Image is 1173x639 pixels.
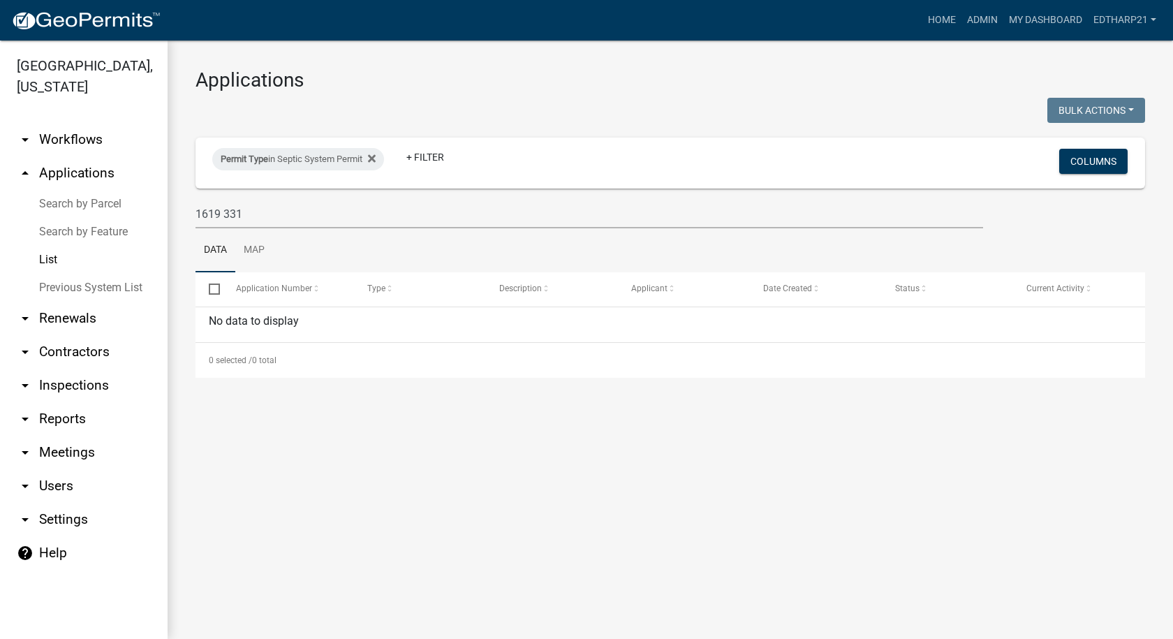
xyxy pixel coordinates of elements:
[195,68,1145,92] h3: Applications
[395,145,455,170] a: + Filter
[17,411,34,427] i: arrow_drop_down
[195,272,222,306] datatable-header-cell: Select
[367,284,385,293] span: Type
[17,511,34,528] i: arrow_drop_down
[17,310,34,327] i: arrow_drop_down
[895,284,920,293] span: Status
[17,478,34,494] i: arrow_drop_down
[17,377,34,394] i: arrow_drop_down
[961,7,1003,34] a: Admin
[1013,272,1145,306] datatable-header-cell: Current Activity
[881,272,1013,306] datatable-header-cell: Status
[221,154,268,164] span: Permit Type
[212,148,384,170] div: in Septic System Permit
[618,272,750,306] datatable-header-cell: Applicant
[499,284,542,293] span: Description
[763,284,812,293] span: Date Created
[1026,284,1084,293] span: Current Activity
[1088,7,1162,34] a: EdTharp21
[222,272,354,306] datatable-header-cell: Application Number
[631,284,667,293] span: Applicant
[17,444,34,461] i: arrow_drop_down
[1047,98,1145,123] button: Bulk Actions
[17,545,34,561] i: help
[17,344,34,360] i: arrow_drop_down
[17,165,34,182] i: arrow_drop_up
[235,228,273,273] a: Map
[1003,7,1088,34] a: My Dashboard
[195,228,235,273] a: Data
[922,7,961,34] a: Home
[17,131,34,148] i: arrow_drop_down
[486,272,618,306] datatable-header-cell: Description
[209,355,252,365] span: 0 selected /
[236,284,312,293] span: Application Number
[750,272,882,306] datatable-header-cell: Date Created
[195,200,983,228] input: Search for applications
[1059,149,1128,174] button: Columns
[354,272,486,306] datatable-header-cell: Type
[195,307,1145,342] div: No data to display
[195,343,1145,378] div: 0 total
